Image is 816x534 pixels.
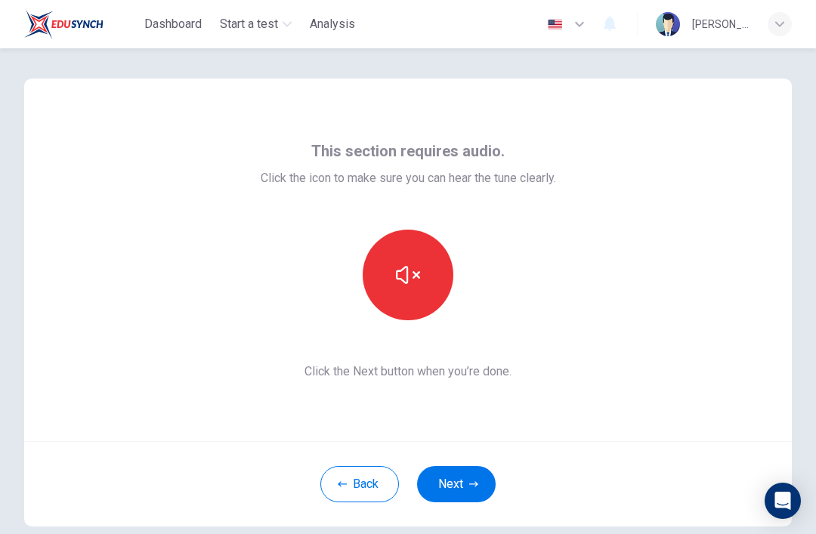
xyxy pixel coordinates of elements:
img: Profile picture [656,12,680,36]
span: This section requires audio. [311,139,505,163]
a: EduSynch logo [24,9,138,39]
span: Dashboard [144,15,202,33]
button: Dashboard [138,11,208,38]
button: Analysis [304,11,361,38]
span: Click the Next button when you’re done. [261,363,556,381]
img: en [546,19,564,30]
div: Open Intercom Messenger [765,483,801,519]
img: EduSynch logo [24,9,104,39]
span: Analysis [310,15,355,33]
button: Start a test [214,11,298,38]
button: Next [417,466,496,502]
span: Click the icon to make sure you can hear the tune clearly. [261,169,556,187]
div: [PERSON_NAME] [692,15,750,33]
button: Back [320,466,399,502]
span: Start a test [220,15,278,33]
